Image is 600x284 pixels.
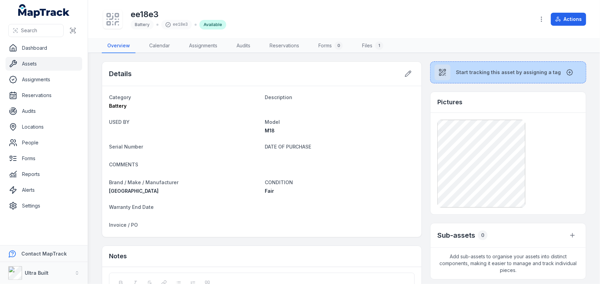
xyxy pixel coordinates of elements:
[8,24,64,37] button: Search
[6,104,82,118] a: Audits
[265,94,292,100] span: Description
[551,13,586,26] button: Actions
[231,39,256,53] a: Audits
[265,188,274,194] span: Fair
[6,152,82,165] a: Forms
[430,61,586,83] button: Start tracking this asset by assigning a tag
[109,162,138,167] span: COMMENTS
[109,69,132,79] h2: Details
[264,39,305,53] a: Reservations
[437,230,475,240] h2: Sub-assets
[109,251,127,261] h3: Notes
[6,88,82,102] a: Reservations
[144,39,175,53] a: Calendar
[6,73,82,86] a: Assignments
[102,39,135,53] a: Overview
[109,103,127,109] span: Battery
[6,136,82,150] a: People
[265,144,312,150] span: DATE OF PURCHASE
[109,94,131,100] span: Category
[21,27,37,34] span: Search
[161,20,192,29] div: ee18e3
[25,270,48,276] strong: Ultra Built
[456,69,561,76] span: Start tracking this asset by assigning a tag
[109,188,159,194] span: [GEOGRAPHIC_DATA]
[375,42,383,50] div: 1
[265,119,280,125] span: Model
[265,128,275,133] span: M18
[357,39,389,53] a: Files1
[265,179,293,185] span: CONDITION
[430,248,586,279] span: Add sub-assets to organise your assets into distinct components, making it easier to manage and t...
[478,230,488,240] div: 0
[21,251,67,257] strong: Contact MapTrack
[313,39,348,53] a: Forms0
[6,57,82,71] a: Assets
[18,4,70,18] a: MapTrack
[6,120,82,134] a: Locations
[135,22,150,27] span: Battery
[109,204,154,210] span: Warranty End Date
[109,144,143,150] span: Serial Number
[6,199,82,213] a: Settings
[335,42,343,50] div: 0
[6,183,82,197] a: Alerts
[199,20,226,29] div: Available
[6,167,82,181] a: Reports
[437,97,462,107] h3: Pictures
[109,179,178,185] span: Brand / Make / Manufacturer
[6,41,82,55] a: Dashboard
[109,119,130,125] span: USED BY
[184,39,223,53] a: Assignments
[131,9,226,20] h1: ee18e3
[109,222,138,228] span: Invoice / PO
